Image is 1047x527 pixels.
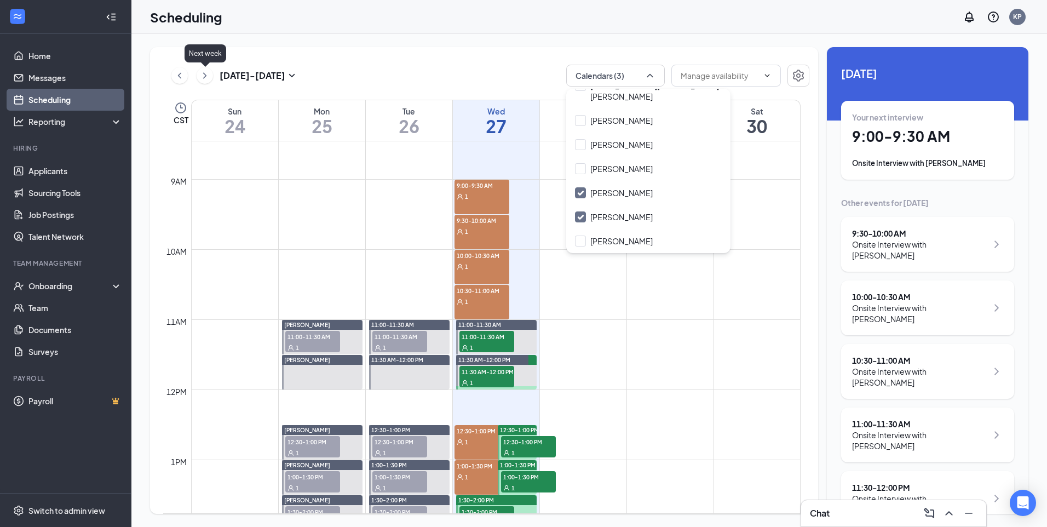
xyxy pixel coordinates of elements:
[372,331,427,342] span: 11:00-11:30 AM
[462,380,468,386] svg: User
[458,321,501,329] span: 11:00-11:30 AM
[465,263,468,271] span: 1
[470,379,473,387] span: 1
[465,193,468,201] span: 1
[852,302,987,324] div: Onsite Interview with [PERSON_NAME]
[284,497,330,503] span: [PERSON_NAME]
[465,228,468,236] span: 1
[942,507,956,520] svg: ChevronUp
[174,69,185,82] svg: ChevronLeft
[13,116,24,127] svg: Analysis
[852,493,987,515] div: Onsite Interview with [PERSON_NAME]
[852,366,987,388] div: Onsite Interview with [PERSON_NAME]
[457,193,463,200] svg: User
[28,297,122,319] a: Team
[12,11,23,22] svg: WorkstreamLogo
[220,70,285,82] h3: [DATE] - [DATE]
[366,106,452,117] div: Tue
[164,245,189,257] div: 10am
[371,321,414,329] span: 11:00-11:30 AM
[987,10,1000,24] svg: QuestionInfo
[566,65,665,87] button: Calendars (3)ChevronUp
[383,449,386,457] span: 1
[372,471,427,482] span: 1:00-1:30 PM
[990,492,1003,505] svg: ChevronRight
[921,505,938,522] button: ComposeMessage
[279,106,365,117] div: Mon
[372,506,427,517] span: 1:30-2:00 PM
[13,144,120,153] div: Hiring
[28,390,122,412] a: PayrollCrown
[199,69,210,82] svg: ChevronRight
[366,100,452,141] a: August 26, 2025
[453,100,539,141] a: August 27, 2025
[1010,490,1036,516] div: Open Intercom Messenger
[197,67,213,84] button: ChevronRight
[462,345,468,351] svg: User
[279,117,365,135] h1: 25
[841,65,1014,82] span: [DATE]
[457,474,463,480] svg: User
[453,106,539,117] div: Wed
[763,71,772,80] svg: ChevronDown
[990,238,1003,251] svg: ChevronRight
[852,291,987,302] div: 10:00 - 10:30 AM
[13,259,120,268] div: Team Management
[540,100,626,141] a: August 28, 2025
[852,158,1003,169] div: Onsite Interview with [PERSON_NAME]
[540,117,626,135] h1: 28
[470,344,473,352] span: 1
[375,485,381,491] svg: User
[455,215,509,226] span: 9:30-10:00 AM
[279,100,365,141] a: August 25, 2025
[284,322,330,328] span: [PERSON_NAME]
[465,473,468,481] span: 1
[284,462,330,468] span: [PERSON_NAME]
[372,436,427,447] span: 12:30-1:00 PM
[852,127,1003,146] h1: 9:00 - 9:30 AM
[192,117,278,135] h1: 24
[511,449,515,457] span: 1
[296,484,299,492] span: 1
[457,439,463,445] svg: User
[375,450,381,456] svg: User
[453,117,539,135] h1: 27
[28,226,122,248] a: Talent Network
[465,438,468,446] span: 1
[150,8,222,26] h1: Scheduling
[714,100,801,141] a: August 30, 2025
[455,250,509,261] span: 10:00-10:30 AM
[383,484,386,492] span: 1
[459,331,514,342] span: 11:00-11:30 AM
[285,471,340,482] span: 1:00-1:30 PM
[13,280,24,291] svg: UserCheck
[174,114,188,125] span: CST
[457,263,463,270] svg: User
[458,496,494,504] span: 1:30-2:00 PM
[457,299,463,305] svg: User
[28,182,122,204] a: Sourcing Tools
[503,485,510,491] svg: User
[28,505,105,516] div: Switch to admin view
[296,344,299,352] span: 1
[500,461,536,469] span: 1:00-1:30 PM
[455,285,509,296] span: 10:30-11:00 AM
[455,180,509,191] span: 9:00-9:30 AM
[1013,12,1022,21] div: KP
[792,69,805,82] svg: Settings
[503,450,510,456] svg: User
[852,239,987,261] div: Onsite Interview with [PERSON_NAME]
[852,112,1003,123] div: Your next interview
[787,65,809,87] a: Settings
[371,461,407,469] span: 1:00-1:30 PM
[192,106,278,117] div: Sun
[28,89,122,111] a: Scheduling
[459,506,514,517] span: 1:30-2:00 PM
[287,345,294,351] svg: User
[366,117,452,135] h1: 26
[13,505,24,516] svg: Settings
[714,106,801,117] div: Sat
[501,436,556,447] span: 12:30-1:00 PM
[28,341,122,363] a: Surveys
[963,10,976,24] svg: Notifications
